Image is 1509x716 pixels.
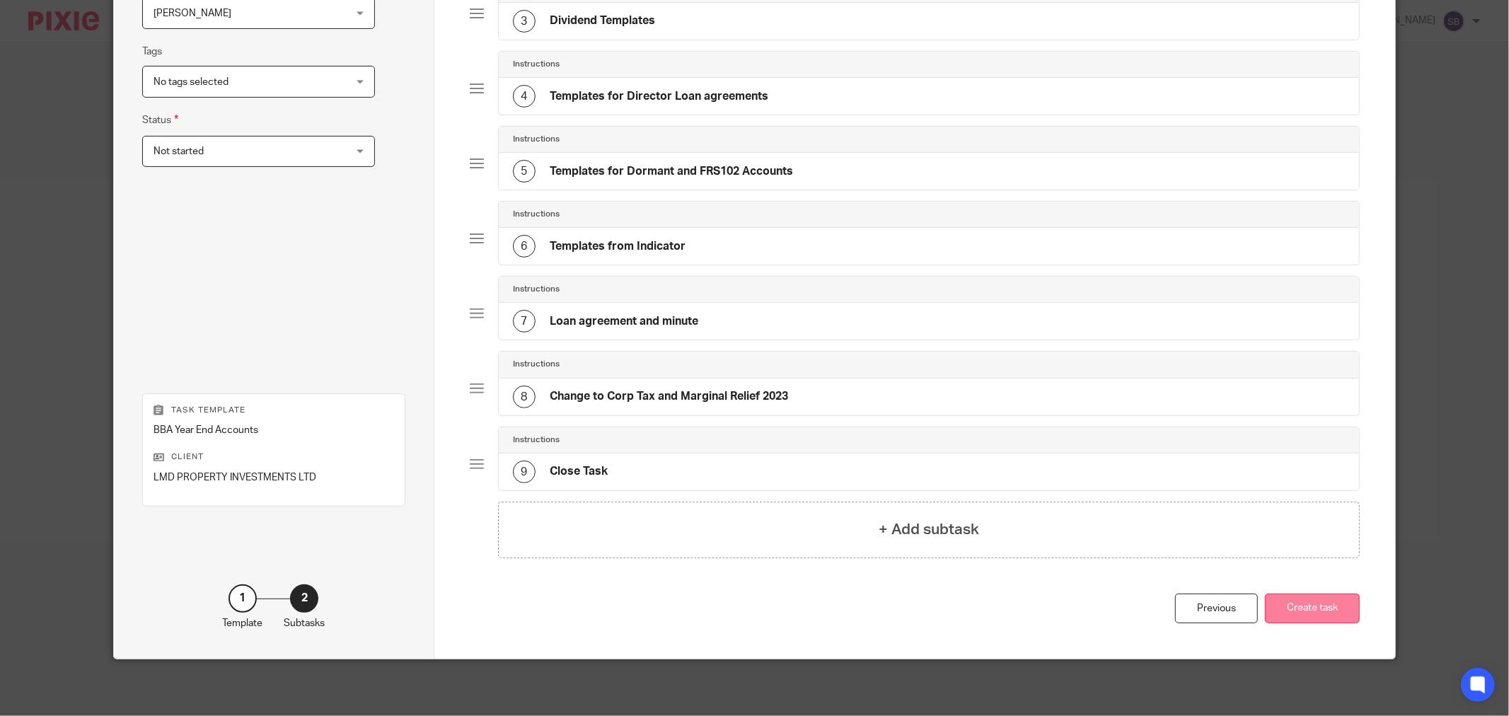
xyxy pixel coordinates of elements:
[550,239,686,254] h4: Templates from Indicator
[154,451,394,463] p: Client
[290,584,318,613] div: 2
[513,386,536,408] div: 8
[154,146,204,156] span: Not started
[513,10,536,33] div: 3
[513,134,560,145] h4: Instructions
[513,434,560,446] h4: Instructions
[142,112,178,128] label: Status
[513,209,560,220] h4: Instructions
[142,45,162,59] label: Tags
[229,584,257,613] div: 1
[513,359,560,370] h4: Instructions
[550,13,655,28] h4: Dividend Templates
[513,461,536,483] div: 9
[154,8,231,18] span: [PERSON_NAME]
[513,235,536,258] div: 6
[550,314,698,329] h4: Loan agreement and minute
[154,423,394,437] p: BBA Year End Accounts
[879,519,979,541] h4: + Add subtask
[1265,594,1360,624] button: Create task
[513,59,560,70] h4: Instructions
[222,616,262,630] p: Template
[550,89,768,104] h4: Templates for Director Loan agreements
[513,310,536,333] div: 7
[513,160,536,183] div: 5
[550,164,793,179] h4: Templates for Dormant and FRS102 Accounts
[513,284,560,295] h4: Instructions
[284,616,325,630] p: Subtasks
[1175,594,1258,624] div: Previous
[154,470,394,485] p: LMD PROPERTY INVESTMENTS LTD
[154,405,394,416] p: Task template
[550,464,608,479] h4: Close Task
[550,389,788,404] h4: Change to Corp Tax and Marginal Relief 2023
[154,77,229,87] span: No tags selected
[513,85,536,108] div: 4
